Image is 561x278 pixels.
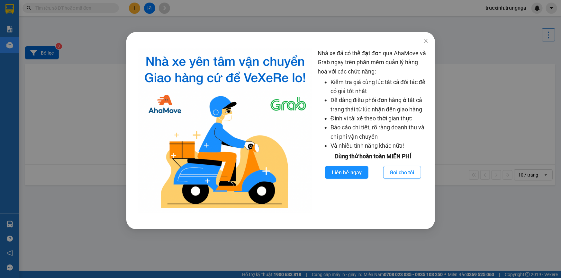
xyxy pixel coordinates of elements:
li: Và nhiều tính năng khác nữa! [330,141,428,150]
img: logo [138,49,312,213]
div: Dùng thử hoàn toàn MIỄN PHÍ [317,152,428,161]
button: Liên hệ ngay [325,166,368,179]
li: Báo cáo chi tiết, rõ ràng doanh thu và chi phí vận chuyển [330,123,428,141]
button: Close [417,32,435,50]
span: close [423,38,428,43]
span: Gọi cho tôi [390,169,414,177]
span: Liên hệ ngay [331,169,361,177]
button: Gọi cho tôi [383,166,421,179]
li: Kiểm tra giá cùng lúc tất cả đối tác để có giá tốt nhất [330,78,428,96]
div: Nhà xe đã có thể đặt đơn qua AhaMove và Grab ngay trên phần mềm quản lý hàng hoá với các chức năng: [317,49,428,213]
li: Định vị tài xế theo thời gian thực [330,114,428,123]
li: Dễ dàng điều phối đơn hàng ở tất cả trạng thái từ lúc nhận đến giao hàng [330,96,428,114]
